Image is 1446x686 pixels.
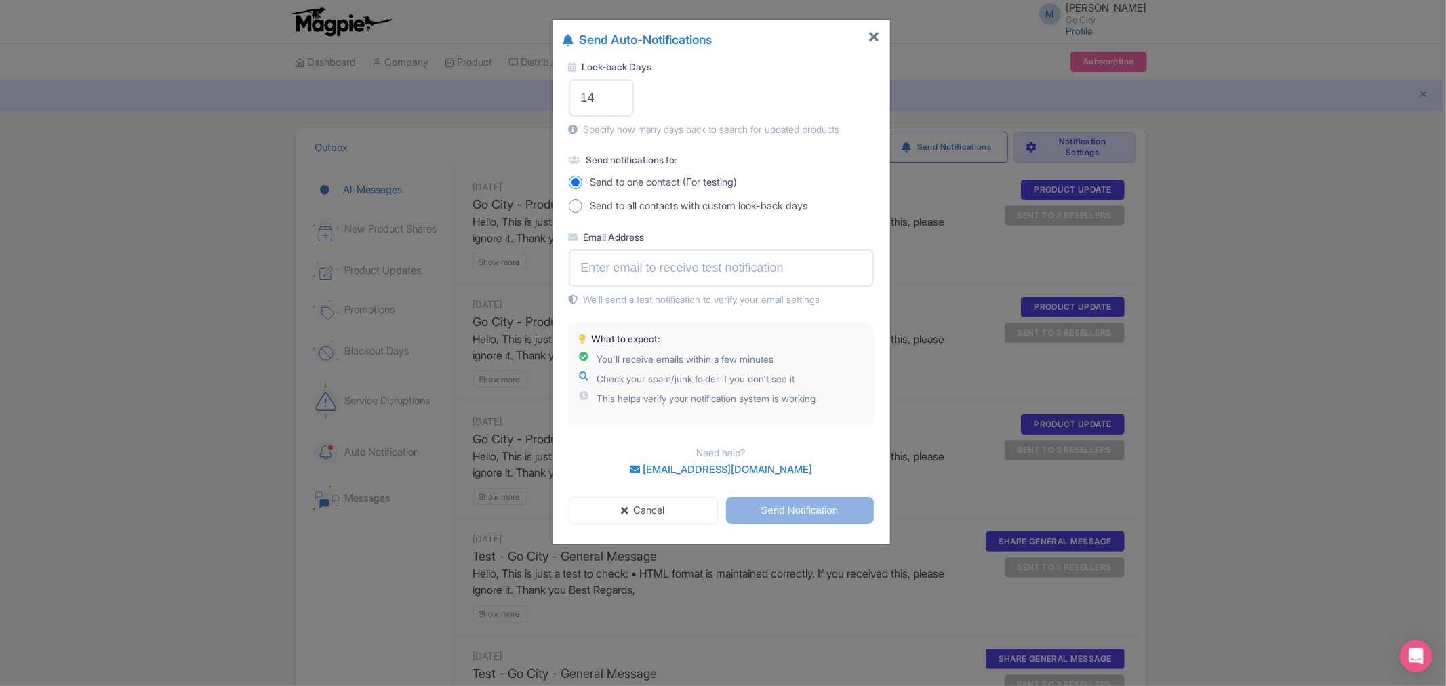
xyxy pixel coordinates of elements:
[569,445,874,460] p: Need help?
[590,175,738,190] span: Send to one contact (For testing)
[870,31,879,47] button: Close
[569,292,874,306] p: We'll send a test notification to verify your email settings
[726,497,874,525] input: Send Notification
[569,176,582,189] input: Send to one contact (For testing)
[597,371,795,386] span: Check your spam/junk folder if you don't see it
[630,463,812,476] a: [EMAIL_ADDRESS][DOMAIN_NAME]
[569,153,874,167] label: Send notifications to:
[569,497,718,525] button: Cancel
[569,249,874,287] input: Enter email to receive test notification
[569,230,874,244] label: Email Address
[569,122,874,136] p: Specify how many days back to search for updated products
[563,31,712,49] h4: Send Auto-Notifications
[597,391,816,405] span: This helps verify your notification system is working
[569,199,582,213] input: Send to all contacts with custom look-back days
[1400,640,1432,672] div: Open Intercom Messenger
[569,60,874,74] label: Look-back Days
[580,334,863,344] h6: What to expect:
[590,199,808,214] span: Send to all contacts with custom look-back days
[597,352,774,366] span: You'll receive emails within a few minutes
